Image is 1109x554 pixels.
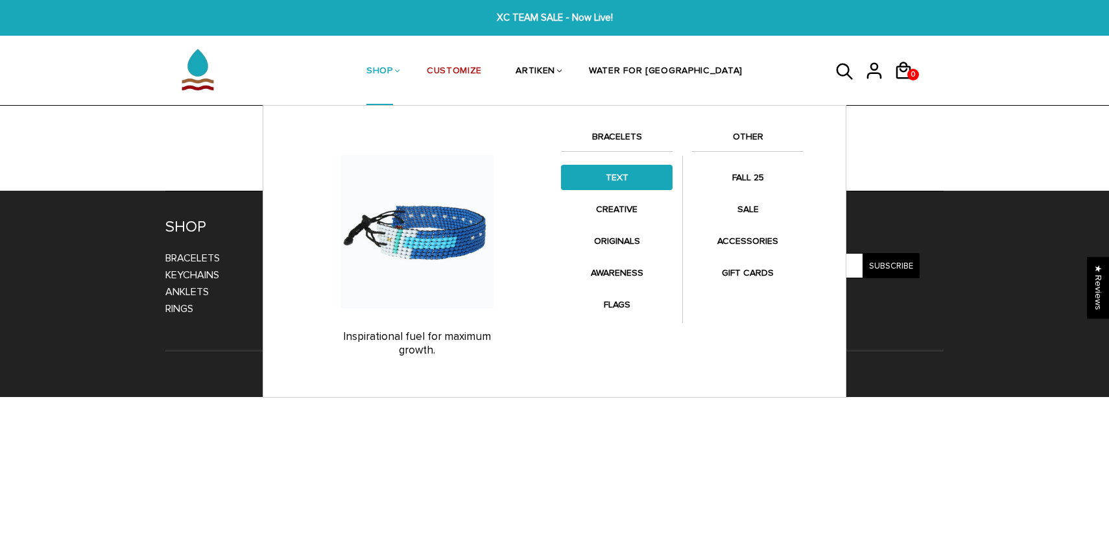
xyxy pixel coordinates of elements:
[692,197,804,222] a: SALE
[894,84,923,86] a: 0
[286,330,548,357] p: Inspirational fuel for maximum growth.
[340,10,769,25] span: XC TEAM SALE - Now Live!
[165,363,944,379] p: Copyright © 2025 . All Right Reserved
[561,197,673,222] a: CREATIVE
[1087,257,1109,319] div: Click to open Judge.me floating reviews tab
[165,252,220,265] a: Bracelets
[165,269,219,282] a: Keychains
[908,66,918,84] span: 0
[427,38,482,106] a: CUSTOMIZE
[165,302,193,315] a: Rings
[561,129,673,151] a: BRACELETS
[863,253,920,278] input: Subscribe
[165,285,209,298] a: Anklets
[366,38,393,106] a: SHOP
[561,260,673,285] a: AWARENESS
[692,129,804,151] a: OTHER
[589,38,743,106] a: WATER FOR [GEOGRAPHIC_DATA]
[561,292,673,317] a: FLAGS
[165,217,338,237] h4: SHOP
[146,132,963,149] p: You don't have any items in your cart yet.
[692,228,804,254] a: ACCESSORIES
[692,165,804,190] a: FALL 25
[561,228,673,254] a: ORIGINALS
[692,260,804,285] a: GIFT CARDS
[561,165,673,190] a: TEXT
[516,38,555,106] a: ARTIKEN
